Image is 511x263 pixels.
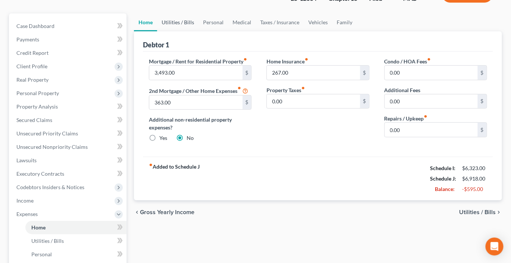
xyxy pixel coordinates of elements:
[360,94,369,109] div: $
[267,94,360,109] input: --
[459,209,502,215] button: Utilities / Bills chevron_right
[228,13,256,31] a: Medical
[243,57,247,61] i: fiber_manual_record
[143,40,169,49] div: Debtor 1
[384,86,421,94] label: Additional Fees
[385,94,478,109] input: --
[267,86,305,94] label: Property Taxes
[237,86,241,90] i: fiber_manual_record
[140,209,194,215] span: Gross Yearly Income
[16,197,34,204] span: Income
[267,57,308,65] label: Home Insurance
[385,66,478,80] input: --
[462,175,487,182] div: $6,918.00
[10,154,127,167] a: Lawsuits
[10,19,127,33] a: Case Dashboard
[16,76,49,83] span: Real Property
[10,46,127,60] a: Credit Report
[16,63,47,69] span: Client Profile
[305,57,308,61] i: fiber_manual_record
[16,211,38,217] span: Expenses
[149,163,200,194] strong: Added to Schedule J
[10,167,127,181] a: Executory Contracts
[149,116,252,131] label: Additional non-residential property expenses?
[10,140,127,154] a: Unsecured Nonpriority Claims
[16,117,52,123] span: Secured Claims
[301,86,305,90] i: fiber_manual_record
[430,175,457,182] strong: Schedule J:
[478,66,487,80] div: $
[16,157,37,163] span: Lawsuits
[134,209,140,215] i: chevron_left
[243,96,252,110] div: $
[459,209,496,215] span: Utilities / Bills
[478,94,487,109] div: $
[31,238,64,244] span: Utilities / Bills
[10,127,127,140] a: Unsecured Priority Claims
[16,170,64,177] span: Executory Contracts
[496,209,502,215] i: chevron_right
[478,123,487,137] div: $
[332,13,357,31] a: Family
[16,103,58,110] span: Property Analysis
[31,251,52,257] span: Personal
[430,165,456,171] strong: Schedule I:
[16,130,78,137] span: Unsecured Priority Claims
[16,36,39,43] span: Payments
[159,134,167,142] label: Yes
[462,165,487,172] div: $6,323.00
[134,209,194,215] button: chevron_left Gross Yearly Income
[149,66,242,80] input: --
[149,96,242,110] input: --
[16,184,84,190] span: Codebtors Insiders & Notices
[462,185,487,193] div: -$595.00
[435,186,455,192] strong: Balance:
[10,100,127,113] a: Property Analysis
[256,13,304,31] a: Taxes / Insurance
[360,66,369,80] div: $
[149,57,247,65] label: Mortgage / Rent for Residential Property
[267,66,360,80] input: --
[10,113,127,127] a: Secured Claims
[304,13,332,31] a: Vehicles
[199,13,228,31] a: Personal
[25,221,127,234] a: Home
[149,86,248,95] label: 2nd Mortgage / Other Home Expenses
[31,224,46,231] span: Home
[486,238,504,256] div: Open Intercom Messenger
[16,90,59,96] span: Personal Property
[10,33,127,46] a: Payments
[384,115,428,122] label: Repairs / Upkeep
[424,115,428,118] i: fiber_manual_record
[16,144,88,150] span: Unsecured Nonpriority Claims
[243,66,252,80] div: $
[16,23,54,29] span: Case Dashboard
[149,163,153,167] i: fiber_manual_record
[187,134,194,142] label: No
[385,123,478,137] input: --
[384,57,431,65] label: Condo / HOA Fees
[25,248,127,261] a: Personal
[427,57,431,61] i: fiber_manual_record
[25,234,127,248] a: Utilities / Bills
[16,50,49,56] span: Credit Report
[134,13,157,31] a: Home
[157,13,199,31] a: Utilities / Bills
